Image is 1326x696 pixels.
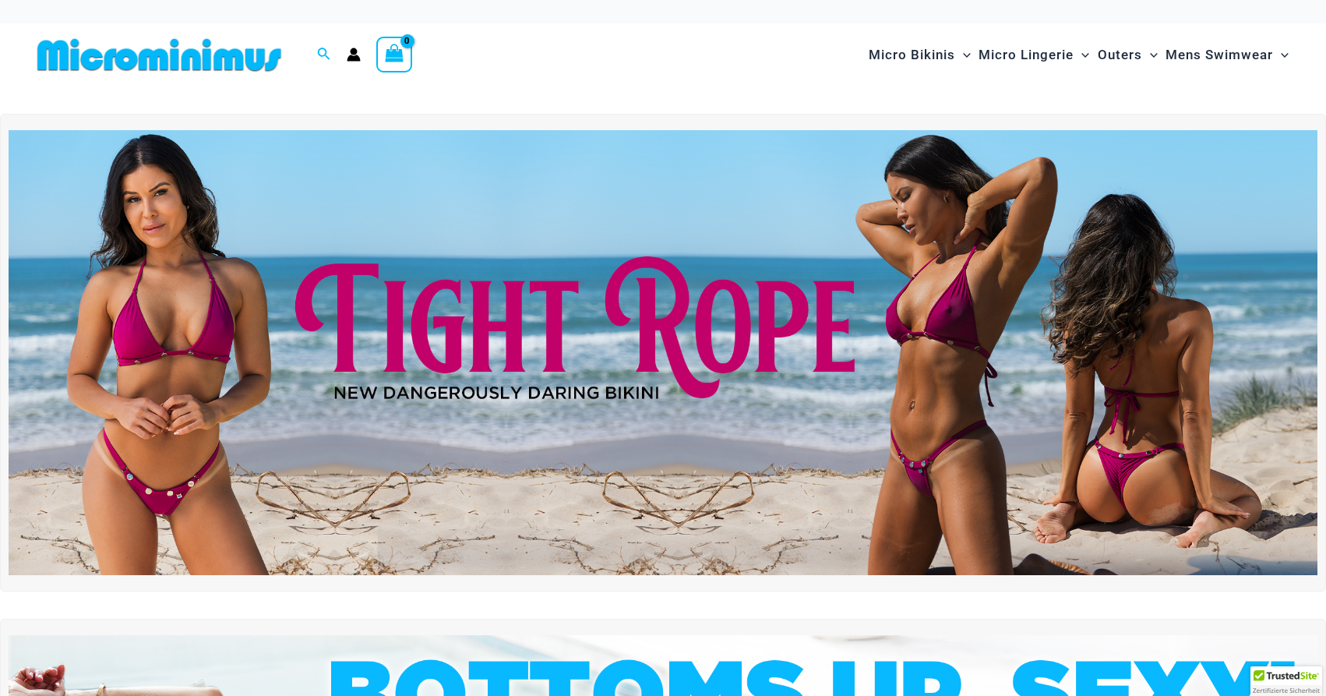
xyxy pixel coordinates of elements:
span: Outers [1098,35,1142,75]
span: Mens Swimwear [1166,35,1273,75]
a: Search icon link [317,45,331,65]
a: Account icon link [347,48,361,62]
img: MM SHOP LOGO FLAT [31,37,287,72]
span: Micro Bikinis [869,35,955,75]
img: Tight Rope Pink Bikini [9,130,1317,575]
div: TrustedSite Certified [1250,666,1322,696]
a: Micro LingerieMenu ToggleMenu Toggle [975,31,1093,79]
nav: Site Navigation [862,29,1295,81]
span: Menu Toggle [1273,35,1289,75]
span: Menu Toggle [1142,35,1158,75]
span: Menu Toggle [1074,35,1089,75]
a: View Shopping Cart, empty [376,37,412,72]
a: Micro BikinisMenu ToggleMenu Toggle [865,31,975,79]
span: Micro Lingerie [979,35,1074,75]
span: Menu Toggle [955,35,971,75]
a: OutersMenu ToggleMenu Toggle [1094,31,1162,79]
a: Mens SwimwearMenu ToggleMenu Toggle [1162,31,1292,79]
